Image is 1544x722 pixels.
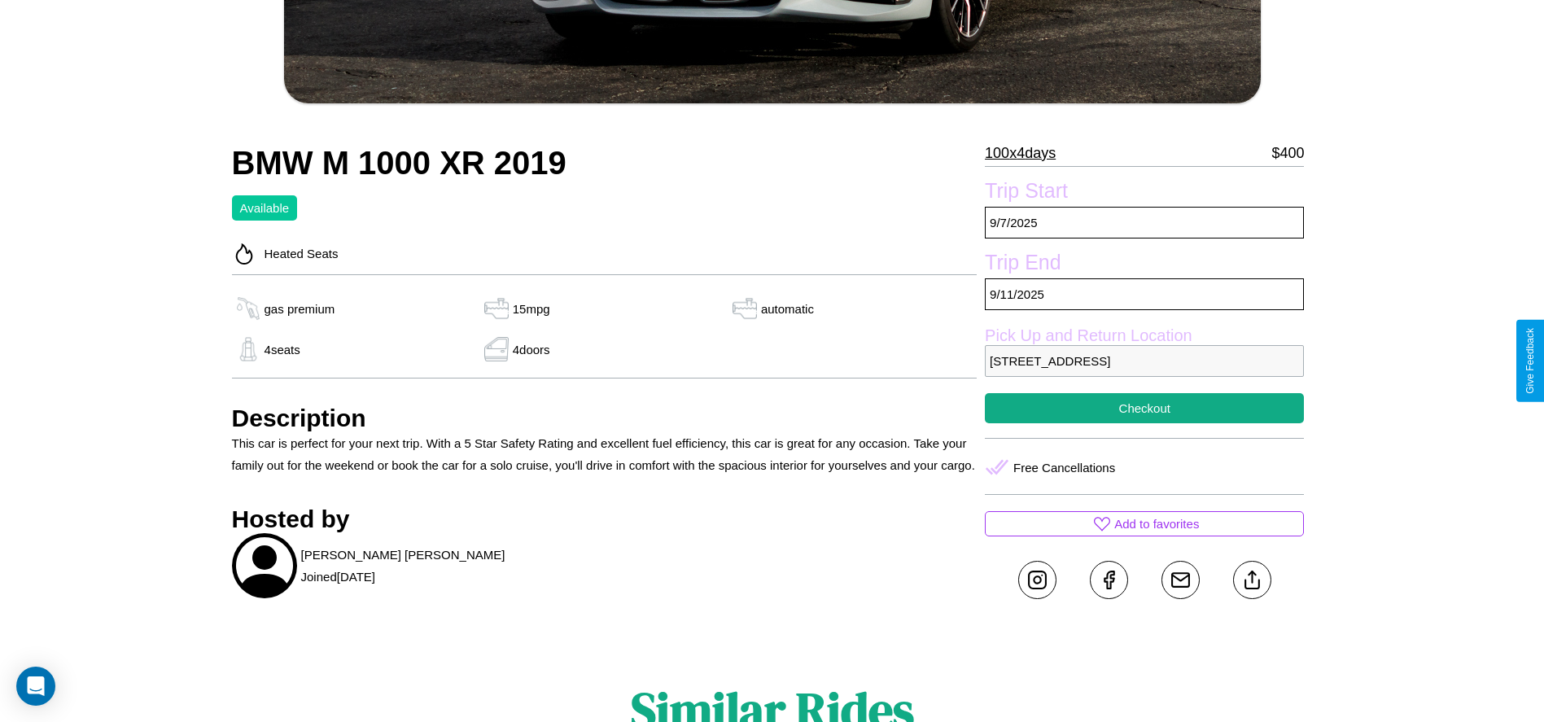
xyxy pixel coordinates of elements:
[232,432,978,476] p: This car is perfect for your next trip. With a 5 Star Safety Rating and excellent fuel efficiency...
[480,337,513,361] img: gas
[16,667,55,706] div: Open Intercom Messenger
[985,326,1304,345] label: Pick Up and Return Location
[301,544,505,566] p: [PERSON_NAME] [PERSON_NAME]
[985,140,1056,166] p: 100 x 4 days
[480,296,513,321] img: gas
[301,566,375,588] p: Joined [DATE]
[985,345,1304,377] p: [STREET_ADDRESS]
[728,296,761,321] img: gas
[985,393,1304,423] button: Checkout
[985,251,1304,278] label: Trip End
[240,197,290,219] p: Available
[513,339,550,361] p: 4 doors
[256,243,339,265] p: Heated Seats
[232,405,978,432] h3: Description
[985,207,1304,238] p: 9 / 7 / 2025
[1013,457,1115,479] p: Free Cancellations
[985,179,1304,207] label: Trip Start
[265,298,335,320] p: gas premium
[232,337,265,361] img: gas
[761,298,814,320] p: automatic
[232,505,978,533] h3: Hosted by
[985,278,1304,310] p: 9 / 11 / 2025
[265,339,300,361] p: 4 seats
[1114,513,1199,535] p: Add to favorites
[985,511,1304,536] button: Add to favorites
[513,298,550,320] p: 15 mpg
[232,296,265,321] img: gas
[232,145,978,182] h2: BMW M 1000 XR 2019
[1524,328,1536,394] div: Give Feedback
[1271,140,1304,166] p: $ 400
